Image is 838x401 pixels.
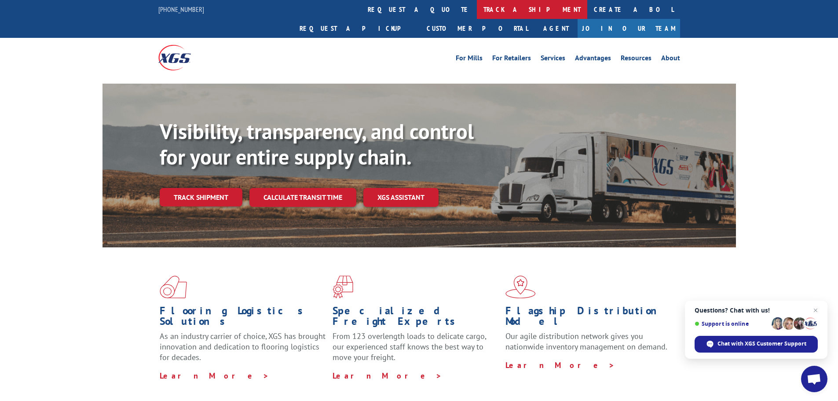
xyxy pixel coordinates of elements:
[363,188,439,207] a: XGS ASSISTANT
[160,276,187,298] img: xgs-icon-total-supply-chain-intelligence-red
[695,336,818,353] div: Chat with XGS Customer Support
[695,307,818,314] span: Questions? Chat with us!
[420,19,534,38] a: Customer Portal
[160,371,269,381] a: Learn More >
[578,19,680,38] a: Join Our Team
[249,188,356,207] a: Calculate transit time
[160,305,326,331] h1: Flooring Logistics Solutions
[505,276,536,298] img: xgs-icon-flagship-distribution-model-red
[534,19,578,38] a: Agent
[333,331,499,370] p: From 123 overlength loads to delicate cargo, our experienced staff knows the best way to move you...
[333,276,353,298] img: xgs-icon-focused-on-flooring-red
[160,188,242,206] a: Track shipment
[160,331,326,362] span: As an industry carrier of choice, XGS has brought innovation and dedication to flooring logistics...
[492,55,531,64] a: For Retailers
[541,55,565,64] a: Services
[801,366,827,392] div: Open chat
[160,118,474,170] b: Visibility, transparency, and control for your entire supply chain.
[621,55,651,64] a: Resources
[695,320,768,327] span: Support is online
[333,371,442,381] a: Learn More >
[293,19,420,38] a: Request a pickup
[810,305,821,316] span: Close chat
[505,360,615,370] a: Learn More >
[505,331,667,352] span: Our agile distribution network gives you nationwide inventory management on demand.
[456,55,483,64] a: For Mills
[717,340,806,348] span: Chat with XGS Customer Support
[661,55,680,64] a: About
[575,55,611,64] a: Advantages
[333,305,499,331] h1: Specialized Freight Experts
[158,5,204,14] a: [PHONE_NUMBER]
[505,305,672,331] h1: Flagship Distribution Model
